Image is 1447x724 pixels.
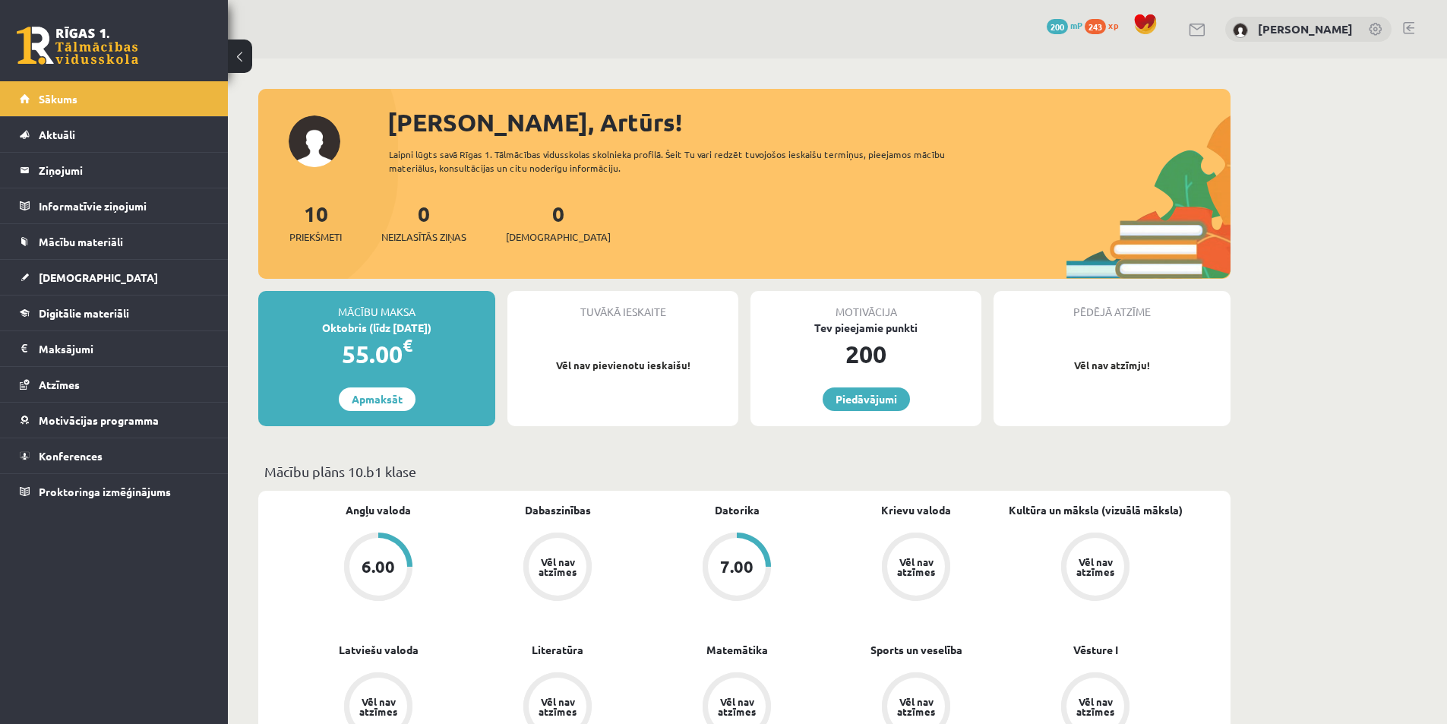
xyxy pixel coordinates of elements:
[507,291,738,320] div: Tuvākā ieskaite
[1085,19,1126,31] a: 243 xp
[1073,642,1118,658] a: Vēsture I
[468,533,647,604] a: Vēl nav atzīmes
[1074,557,1117,577] div: Vēl nav atzīmes
[20,367,209,402] a: Atzīmes
[20,474,209,509] a: Proktoringa izmēģinājums
[389,147,972,175] div: Laipni lūgts savā Rīgas 1. Tālmācības vidusskolas skolnieka profilā. Šeit Tu vari redzēt tuvojošo...
[1001,358,1223,373] p: Vēl nav atzīmju!
[1108,19,1118,31] span: xp
[881,502,951,518] a: Krievu valoda
[387,104,1231,141] div: [PERSON_NAME], Artūrs!
[20,403,209,438] a: Motivācijas programma
[1085,19,1106,34] span: 243
[381,229,466,245] span: Neizlasītās ziņas
[1258,21,1353,36] a: [PERSON_NAME]
[750,336,981,372] div: 200
[536,557,579,577] div: Vēl nav atzīmes
[1070,19,1082,31] span: mP
[515,358,731,373] p: Vēl nav pievienotu ieskaišu!
[823,387,910,411] a: Piedāvājumi
[20,117,209,152] a: Aktuāli
[20,81,209,116] a: Sākums
[826,533,1006,604] a: Vēl nav atzīmes
[750,291,981,320] div: Motivācija
[20,438,209,473] a: Konferences
[536,697,579,716] div: Vēl nav atzīmes
[39,153,209,188] legend: Ziņojumi
[39,270,158,284] span: [DEMOGRAPHIC_DATA]
[1233,23,1248,38] img: Artūrs Keinovskis
[39,449,103,463] span: Konferences
[20,153,209,188] a: Ziņojumi
[258,291,495,320] div: Mācību maksa
[506,200,611,245] a: 0[DEMOGRAPHIC_DATA]
[357,697,400,716] div: Vēl nav atzīmes
[506,229,611,245] span: [DEMOGRAPHIC_DATA]
[20,188,209,223] a: Informatīvie ziņojumi
[1047,19,1082,31] a: 200 mP
[381,200,466,245] a: 0Neizlasītās ziņas
[720,558,754,575] div: 7.00
[532,642,583,658] a: Literatūra
[20,296,209,330] a: Digitālie materiāli
[39,485,171,498] span: Proktoringa izmēģinājums
[20,331,209,366] a: Maksājumi
[39,235,123,248] span: Mācību materiāli
[39,331,209,366] legend: Maksājumi
[289,533,468,604] a: 6.00
[750,320,981,336] div: Tev pieejamie punkti
[258,336,495,372] div: 55.00
[362,558,395,575] div: 6.00
[895,697,937,716] div: Vēl nav atzīmes
[1006,533,1185,604] a: Vēl nav atzīmes
[289,200,342,245] a: 10Priekšmeti
[39,92,77,106] span: Sākums
[39,378,80,391] span: Atzīmes
[289,229,342,245] span: Priekšmeti
[258,320,495,336] div: Oktobris (līdz [DATE])
[39,128,75,141] span: Aktuāli
[17,27,138,65] a: Rīgas 1. Tālmācības vidusskola
[403,334,412,356] span: €
[994,291,1231,320] div: Pēdējā atzīme
[339,642,419,658] a: Latviešu valoda
[1047,19,1068,34] span: 200
[647,533,826,604] a: 7.00
[39,413,159,427] span: Motivācijas programma
[346,502,411,518] a: Angļu valoda
[870,642,962,658] a: Sports un veselība
[39,188,209,223] legend: Informatīvie ziņojumi
[715,502,760,518] a: Datorika
[1074,697,1117,716] div: Vēl nav atzīmes
[339,387,415,411] a: Apmaksāt
[525,502,591,518] a: Dabaszinības
[716,697,758,716] div: Vēl nav atzīmes
[264,461,1224,482] p: Mācību plāns 10.b1 klase
[20,260,209,295] a: [DEMOGRAPHIC_DATA]
[20,224,209,259] a: Mācību materiāli
[706,642,768,658] a: Matemātika
[39,306,129,320] span: Digitālie materiāli
[1009,502,1183,518] a: Kultūra un māksla (vizuālā māksla)
[895,557,937,577] div: Vēl nav atzīmes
